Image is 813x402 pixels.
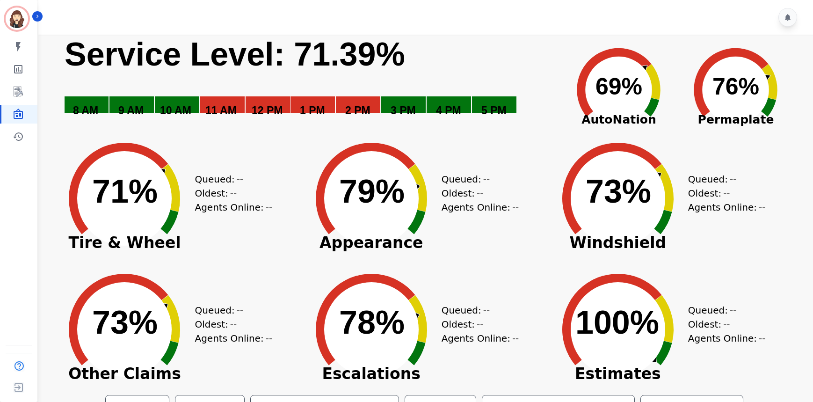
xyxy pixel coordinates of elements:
text: 12 PM [252,104,283,117]
span: -- [730,303,736,317]
span: Tire & Wheel [54,238,195,248]
span: -- [266,331,272,345]
text: 4 PM [436,104,461,117]
span: -- [723,186,730,200]
text: 5 PM [481,104,507,117]
span: -- [723,317,730,331]
div: Agents Online: [688,200,768,214]
span: Other Claims [54,369,195,379]
span: -- [477,317,483,331]
div: Agents Online: [688,331,768,345]
svg: Service Level: 0% [64,35,554,131]
div: Queued: [688,172,758,186]
span: Windshield [548,238,688,248]
span: -- [512,200,519,214]
text: 71% [92,173,158,210]
span: Permaplate [677,111,794,129]
span: Estimates [548,369,688,379]
text: 11 AM [205,104,237,117]
div: Oldest: [688,317,758,331]
text: 9 AM [118,104,144,117]
div: Agents Online: [442,331,521,345]
text: 2 PM [345,104,370,117]
span: -- [237,303,243,317]
span: -- [483,172,490,186]
div: Queued: [195,172,265,186]
div: Queued: [688,303,758,317]
text: 73% [92,304,158,341]
span: Escalations [301,369,442,379]
span: -- [759,331,765,345]
text: 8 AM [73,104,98,117]
text: 79% [339,173,405,210]
span: -- [237,172,243,186]
text: 1 PM [300,104,325,117]
div: Queued: [442,172,512,186]
span: AutoNation [560,111,677,129]
text: 69% [595,73,642,100]
div: Agents Online: [195,200,274,214]
text: 76% [712,73,759,100]
span: -- [759,200,765,214]
span: -- [230,186,237,200]
div: Oldest: [195,186,265,200]
span: -- [477,186,483,200]
span: Appearance [301,238,442,248]
img: Bordered avatar [6,7,28,30]
text: 3 PM [391,104,416,117]
span: -- [730,172,736,186]
span: -- [266,200,272,214]
text: 78% [339,304,405,341]
span: -- [230,317,237,331]
div: Queued: [195,303,265,317]
div: Agents Online: [442,200,521,214]
div: Oldest: [195,317,265,331]
text: 73% [586,173,651,210]
text: 100% [575,304,659,341]
div: Queued: [442,303,512,317]
span: -- [512,331,519,345]
div: Agents Online: [195,331,274,345]
span: -- [483,303,490,317]
div: Oldest: [442,186,512,200]
text: Service Level: 71.39% [65,36,405,73]
div: Oldest: [688,186,758,200]
text: 10 AM [160,104,191,117]
div: Oldest: [442,317,512,331]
